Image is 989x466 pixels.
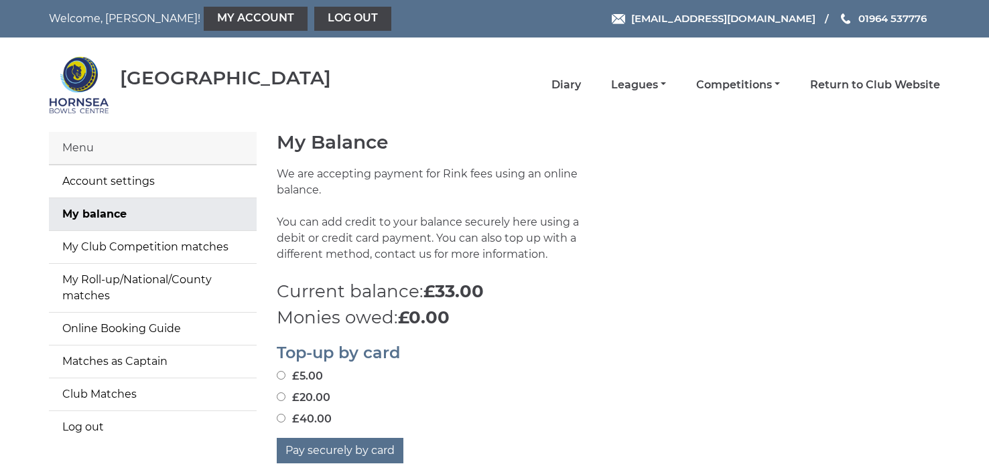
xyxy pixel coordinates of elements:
[277,305,940,331] p: Monies owed:
[858,12,927,25] span: 01964 537776
[49,345,257,378] a: Matches as Captain
[120,68,331,88] div: [GEOGRAPHIC_DATA]
[277,390,330,406] label: £20.00
[423,281,484,302] strong: £33.00
[49,165,257,198] a: Account settings
[612,14,625,24] img: Email
[314,7,391,31] a: Log out
[277,166,598,279] p: We are accepting payment for Rink fees using an online balance. You can add credit to your balanc...
[204,7,308,31] a: My Account
[49,198,257,230] a: My balance
[277,132,940,153] h1: My Balance
[696,78,780,92] a: Competitions
[49,264,257,312] a: My Roll-up/National/County matches
[277,392,285,401] input: £20.00
[277,368,323,384] label: £5.00
[49,55,109,115] img: Hornsea Bowls Centre
[49,313,257,345] a: Online Booking Guide
[277,438,403,463] button: Pay securely by card
[839,11,927,26] a: Phone us 01964 537776
[612,11,815,26] a: Email [EMAIL_ADDRESS][DOMAIN_NAME]
[611,78,666,92] a: Leagues
[398,307,450,328] strong: £0.00
[551,78,581,92] a: Diary
[841,13,850,24] img: Phone us
[277,414,285,422] input: £40.00
[277,371,285,380] input: £5.00
[631,12,815,25] span: [EMAIL_ADDRESS][DOMAIN_NAME]
[810,78,940,92] a: Return to Club Website
[49,7,409,31] nav: Welcome, [PERSON_NAME]!
[277,344,940,362] h2: Top-up by card
[49,378,257,410] a: Club Matches
[49,132,257,165] div: Menu
[277,411,332,427] label: £40.00
[49,231,257,263] a: My Club Competition matches
[49,411,257,443] a: Log out
[277,279,940,305] p: Current balance:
